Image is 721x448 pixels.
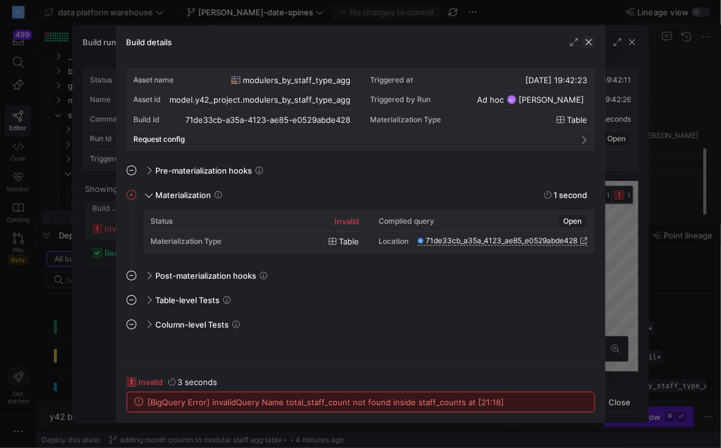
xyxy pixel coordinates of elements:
[127,315,595,334] mat-expansion-panel-header: Column-level Tests
[478,95,505,105] span: Ad hoc
[371,116,442,124] span: Materialization Type
[475,93,588,106] button: Ad hocEF[PERSON_NAME]
[156,190,212,200] span: Materialization
[507,95,517,105] div: EF
[139,377,163,387] span: invalid
[127,290,595,310] mat-expansion-panel-header: Table-level Tests
[554,190,588,200] y42-duration: 1 second
[156,166,253,175] span: Pre-materialization hooks
[426,237,578,245] span: 71de33cb_a35a_4123_ae85_e0529abde428
[148,397,505,407] span: [BigQuery Error] invalidQuery Name total_staff_count not found inside staff_counts at [21:18]
[151,217,173,226] div: Status
[568,115,588,125] span: table
[127,210,595,266] div: Materialization1 second
[156,271,257,281] span: Post-materialization hooks
[519,95,585,105] span: [PERSON_NAME]
[379,237,409,246] div: Location
[339,237,360,246] span: table
[134,95,161,104] div: Asset id
[134,76,174,84] div: Asset name
[170,95,351,105] div: model.y42_project.modulers_by_staff_type_agg
[558,214,588,229] button: Open
[151,237,222,246] div: Materialization Type
[379,217,435,226] div: Compiled query
[371,95,431,104] div: Triggered by Run
[418,237,588,245] a: 71de33cb_a35a_4123_ae85_e0529abde428
[156,320,229,329] span: Column-level Tests
[127,185,595,205] mat-expansion-panel-header: Materialization1 second
[134,130,588,149] mat-expansion-panel-header: Request config
[526,75,588,85] span: [DATE] 19:42:23
[127,37,172,47] h3: Build details
[127,161,595,180] mat-expansion-panel-header: Pre-materialization hooks
[243,75,351,85] span: modulers_by_staff_type_agg
[335,216,360,226] div: invalid
[134,116,160,124] div: Build id
[371,76,413,84] div: Triggered at
[127,266,595,285] mat-expansion-panel-header: Post-materialization hooks
[186,115,351,125] div: 71de33cb-a35a-4123-ae85-e0529abde428
[134,135,573,144] mat-panel-title: Request config
[178,377,218,387] y42-duration: 3 seconds
[564,217,582,226] span: Open
[156,295,220,305] span: Table-level Tests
